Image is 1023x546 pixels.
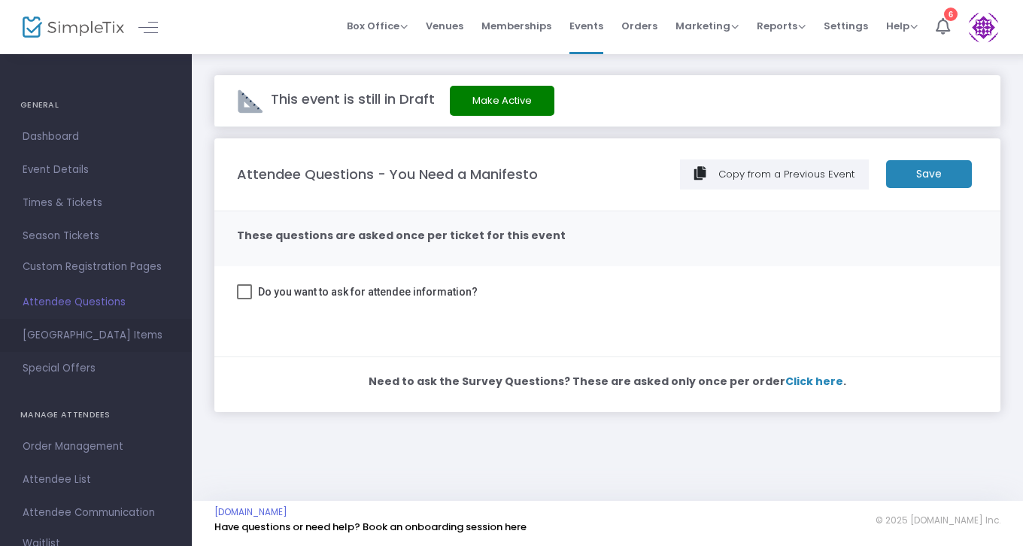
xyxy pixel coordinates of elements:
[481,7,551,45] span: Memberships
[23,359,169,378] span: Special Offers
[23,259,162,275] span: Custom Registration Pages
[23,437,169,457] span: Order Management
[569,7,603,45] span: Events
[426,7,463,45] span: Venues
[237,88,263,114] img: draft-event.png
[876,514,1000,526] span: © 2025 [DOMAIN_NAME] Inc.
[621,7,657,45] span: Orders
[675,19,739,33] span: Marketing
[237,164,538,184] m-panel-title: Attendee Questions - You Need a Manifesto
[886,160,972,188] m-button: Save
[237,228,566,244] m-panel-subtitle: These questions are asked once per ticket for this event
[214,520,527,534] a: Have questions or need help? Book an onboarding session here
[258,283,478,301] span: Do you want to ask for attendee information?
[23,193,169,213] span: Times & Tickets
[944,8,958,21] div: 6
[214,506,287,518] a: [DOMAIN_NAME]
[23,326,169,345] span: [GEOGRAPHIC_DATA] Items
[716,167,862,182] div: Copy from a Previous Event
[886,19,918,33] span: Help
[23,293,169,312] span: Attendee Questions
[347,19,408,33] span: Box Office
[785,374,843,389] span: Click here
[450,86,554,116] button: Make Active
[23,127,169,147] span: Dashboard
[23,226,169,246] span: Season Tickets
[271,89,435,108] span: This event is still in Draft
[369,374,846,390] m-panel-subtitle: Need to ask the Survey Questions? These are asked only once per order .
[23,470,169,490] span: Attendee List
[824,7,868,45] span: Settings
[757,19,806,33] span: Reports
[23,503,169,523] span: Attendee Communication
[20,90,172,120] h4: GENERAL
[20,400,172,430] h4: MANAGE ATTENDEES
[23,160,169,180] span: Event Details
